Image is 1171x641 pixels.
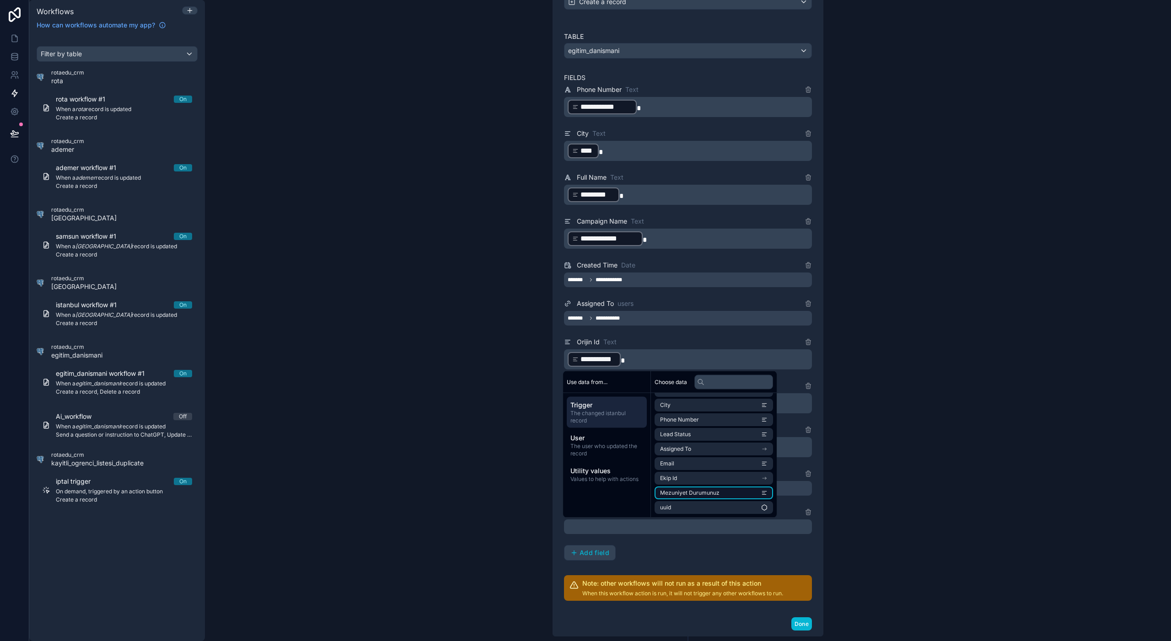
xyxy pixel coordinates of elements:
span: User [570,433,643,443]
span: Text [625,85,639,94]
span: Choose data [655,378,687,385]
span: Assigned To [577,299,614,308]
span: Use data from... [567,378,607,385]
span: The user who updated the record [570,443,643,457]
span: Orijin Id [577,337,600,347]
span: Text [592,129,606,138]
span: Values to help with actions [570,475,643,483]
a: How can workflows automate my app? [33,21,170,30]
span: users [618,299,634,308]
span: egitim_danismani [568,46,619,55]
label: Table [564,32,812,41]
div: scrollable content [563,393,650,490]
span: How can workflows automate my app? [37,21,155,30]
span: Workflows [37,7,74,16]
span: Trigger [570,401,643,410]
span: The changed istanbul record [570,410,643,424]
span: Campaign Name [577,217,627,226]
button: Add field [564,545,616,561]
label: Fields [564,73,812,82]
span: Date [621,261,635,270]
button: Add field [564,545,615,560]
span: Add field [580,549,609,557]
span: Full Name [577,173,607,182]
span: Phone Number [577,85,622,94]
p: When this workflow action is run, it will not trigger any other workflows to run. [582,590,783,597]
button: egitim_danismani [564,43,812,59]
button: Done [791,617,812,630]
span: City [577,129,589,138]
span: Text [610,173,623,182]
span: Utility values [570,466,643,475]
span: Created Time [577,261,618,270]
span: Text [603,337,617,347]
h2: Note: other workflows will not run as a result of this action [582,579,783,588]
span: Text [631,217,644,226]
